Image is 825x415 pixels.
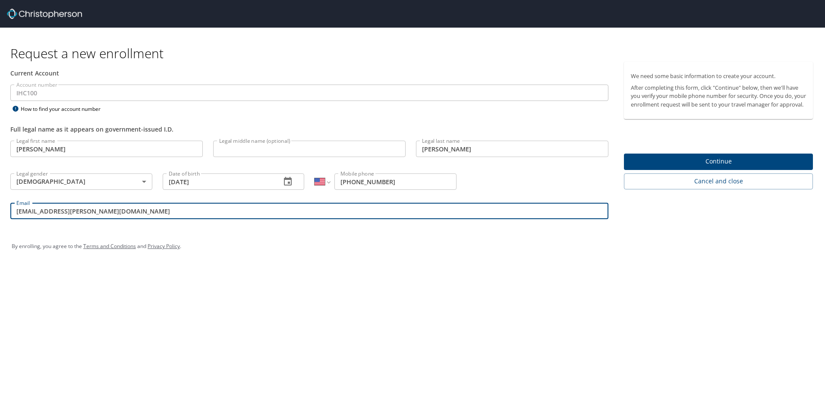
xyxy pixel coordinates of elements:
[148,242,180,250] a: Privacy Policy
[12,236,813,257] div: By enrolling, you agree to the and .
[631,176,806,187] span: Cancel and close
[624,173,813,189] button: Cancel and close
[631,72,806,80] p: We need some basic information to create your account.
[334,173,457,190] input: Enter phone number
[10,45,820,62] h1: Request a new enrollment
[624,154,813,170] button: Continue
[7,9,82,19] img: cbt logo
[631,156,806,167] span: Continue
[631,84,806,109] p: After completing this form, click "Continue" below, then we'll have you verify your mobile phone ...
[10,69,608,78] div: Current Account
[83,242,136,250] a: Terms and Conditions
[10,104,118,114] div: How to find your account number
[10,125,608,134] div: Full legal name as it appears on government-issued I.D.
[10,173,152,190] div: [DEMOGRAPHIC_DATA]
[163,173,274,190] input: MM/DD/YYYY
